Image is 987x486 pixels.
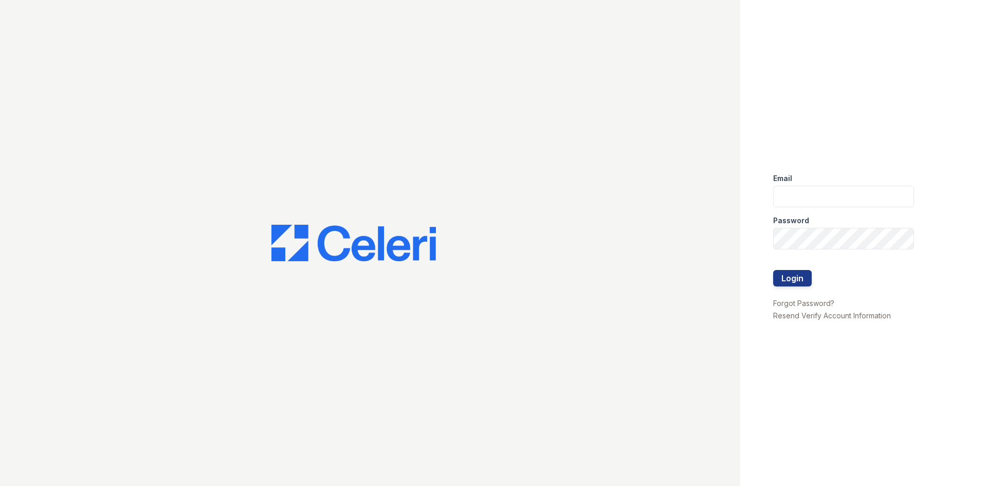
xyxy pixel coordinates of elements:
[773,173,792,184] label: Email
[773,215,809,226] label: Password
[271,225,436,262] img: CE_Logo_Blue-a8612792a0a2168367f1c8372b55b34899dd931a85d93a1a3d3e32e68fde9ad4.png
[773,311,891,320] a: Resend Verify Account Information
[773,299,834,308] a: Forgot Password?
[773,270,812,286] button: Login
